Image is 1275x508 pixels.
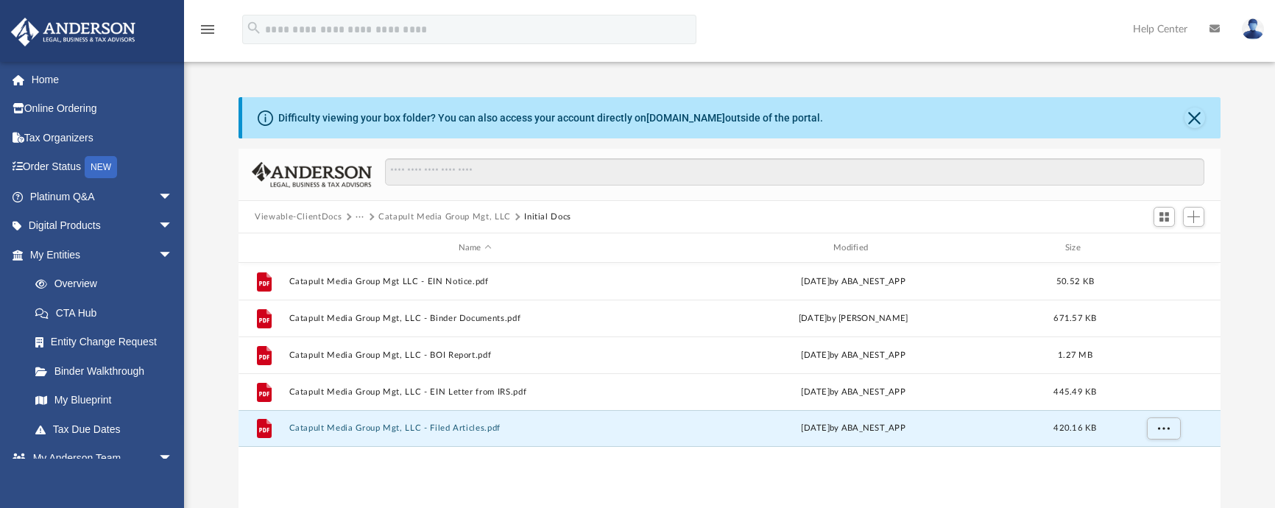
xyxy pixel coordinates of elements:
[668,275,1039,289] div: [DATE] by ABA_NEST_APP
[158,240,188,270] span: arrow_drop_down
[289,277,661,286] button: Catapult Media Group Mgt LLC - EIN Notice.pdf
[1183,207,1205,227] button: Add
[10,444,188,473] a: My Anderson Teamarrow_drop_down
[1046,241,1105,255] div: Size
[1056,278,1094,286] span: 50.52 KB
[289,241,661,255] div: Name
[289,387,661,397] button: Catapult Media Group Mgt, LLC - EIN Letter from IRS.pdf
[1058,351,1092,359] span: 1.27 MB
[378,211,511,224] button: Catapult Media Group Mgt, LLC
[1053,388,1096,396] span: 445.49 KB
[668,422,1039,435] div: [DATE] by ABA_NEST_APP
[85,156,117,178] div: NEW
[1053,314,1096,322] span: 671.57 KB
[1154,207,1176,227] button: Switch to Grid View
[1242,18,1264,40] img: User Pic
[158,182,188,212] span: arrow_drop_down
[7,18,140,46] img: Anderson Advisors Platinum Portal
[1147,417,1181,440] button: More options
[10,123,195,152] a: Tax Organizers
[255,211,342,224] button: Viewable-ClientDocs
[356,211,365,224] button: ···
[246,20,262,36] i: search
[21,356,195,386] a: Binder Walkthrough
[668,386,1039,399] div: [DATE] by ABA_NEST_APP
[21,386,188,415] a: My Blueprint
[667,241,1039,255] div: Modified
[668,312,1039,325] div: [DATE] by [PERSON_NAME]
[10,152,195,183] a: Order StatusNEW
[289,314,661,323] button: Catapult Media Group Mgt, LLC - Binder Documents.pdf
[10,211,195,241] a: Digital Productsarrow_drop_down
[10,65,195,94] a: Home
[10,182,195,211] a: Platinum Q&Aarrow_drop_down
[199,28,216,38] a: menu
[199,21,216,38] i: menu
[21,414,195,444] a: Tax Due Dates
[289,350,661,360] button: Catapult Media Group Mgt, LLC - BOI Report.pdf
[21,269,195,299] a: Overview
[10,240,195,269] a: My Entitiesarrow_drop_down
[1053,424,1096,432] span: 420.16 KB
[158,444,188,474] span: arrow_drop_down
[21,328,195,357] a: Entity Change Request
[668,349,1039,362] div: [DATE] by ABA_NEST_APP
[158,211,188,241] span: arrow_drop_down
[646,112,725,124] a: [DOMAIN_NAME]
[10,94,195,124] a: Online Ordering
[385,158,1204,186] input: Search files and folders
[289,423,661,433] button: Catapult Media Group Mgt, LLC - Filed Articles.pdf
[21,298,195,328] a: CTA Hub
[245,241,282,255] div: id
[1184,107,1205,128] button: Close
[524,211,571,224] button: Initial Docs
[278,110,823,126] div: Difficulty viewing your box folder? You can also access your account directly on outside of the p...
[1111,241,1214,255] div: id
